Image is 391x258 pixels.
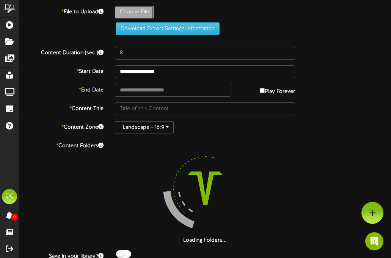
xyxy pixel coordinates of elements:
[13,121,109,131] label: Content Zone
[115,102,295,115] input: Title of this Content
[112,26,220,31] a: Download Export Settings Information
[260,88,265,93] input: Play Forever
[13,102,109,113] label: Content Title
[13,140,109,150] label: Content Folders
[157,140,254,237] img: loading-spinner-4.png
[13,84,109,94] label: End Date
[116,22,220,35] button: Download Export Settings Information
[365,232,383,250] div: Open Intercom Messenger
[183,238,227,243] strong: Loading Folders...
[260,84,295,96] label: Play Forever
[115,121,174,134] button: Landscape - 16:9
[13,65,109,76] label: Start Date
[13,6,109,16] label: File to Upload
[2,189,17,204] div: DC
[11,214,18,221] span: 0
[13,47,109,57] label: Content Duration (sec.)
